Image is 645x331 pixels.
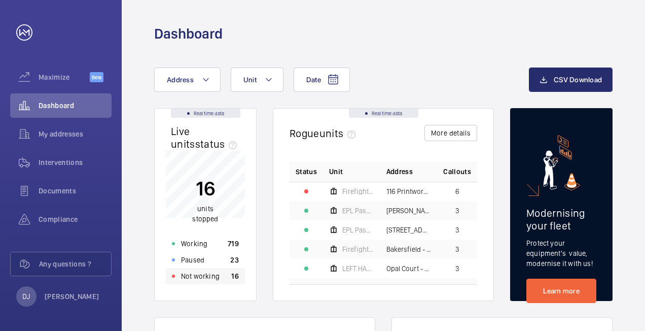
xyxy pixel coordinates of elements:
[329,167,343,177] span: Unit
[296,167,317,177] p: Status
[154,68,221,92] button: Address
[230,255,239,265] p: 23
[342,226,374,234] span: EPL Passenger Lift 19b
[39,214,112,224] span: Compliance
[455,246,459,253] span: 3
[45,291,99,302] p: [PERSON_NAME]
[424,125,477,141] button: More details
[294,68,350,92] button: Date
[181,255,204,265] p: Paused
[386,167,413,177] span: Address
[39,72,90,82] span: Maximize
[455,226,459,234] span: 3
[39,186,112,196] span: Documents
[543,135,580,190] img: marketing-card.svg
[167,76,194,84] span: Address
[228,239,239,249] p: 719
[22,291,30,302] p: DJ
[529,68,613,92] button: CSV Download
[171,125,241,150] h2: Live units
[39,101,112,111] span: Dashboard
[195,138,241,150] span: status
[526,279,596,303] a: Learn more
[192,176,218,201] p: 16
[181,239,207,249] p: Working
[386,246,432,253] span: Bakersfield - High Risk Building - [GEOGRAPHIC_DATA]
[306,76,321,84] span: Date
[554,76,602,84] span: CSV Download
[231,271,239,281] p: 16
[243,76,257,84] span: Unit
[526,238,596,269] p: Protect your equipment's value, modernise it with us!
[171,109,240,118] div: Real time data
[455,265,459,272] span: 3
[386,265,432,272] span: Opal Court - High Risk Building - Opal Court
[349,109,418,118] div: Real time data
[290,127,360,140] h2: Rogue
[455,207,459,214] span: 3
[192,215,218,223] span: stopped
[455,188,459,195] span: 6
[386,188,432,195] span: 116 Printworks Apartments Flats 1-65 - High Risk Building - 116 Printworks Apartments Flats 1-65
[90,72,103,82] span: Beta
[386,207,432,214] span: [PERSON_NAME] House - High Risk Building - [PERSON_NAME][GEOGRAPHIC_DATA]
[443,167,471,177] span: Callouts
[39,129,112,139] span: My addresses
[181,271,220,281] p: Not working
[526,207,596,232] h2: Modernising your fleet
[231,68,283,92] button: Unit
[342,246,374,253] span: Firefighters - EPL Passenger Lift No 2
[319,127,360,140] span: units
[342,188,374,195] span: Firefighters - EPL Flats 1-65 No 1
[192,204,218,224] p: units
[154,24,223,43] h1: Dashboard
[386,226,432,234] span: [STREET_ADDRESS][PERSON_NAME][PERSON_NAME]
[342,207,374,214] span: EPL Passenger Lift No 1
[39,259,111,269] span: Any questions ?
[342,265,374,272] span: LEFT HAND 10 Floors Machine Roomless
[39,157,112,168] span: Interventions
